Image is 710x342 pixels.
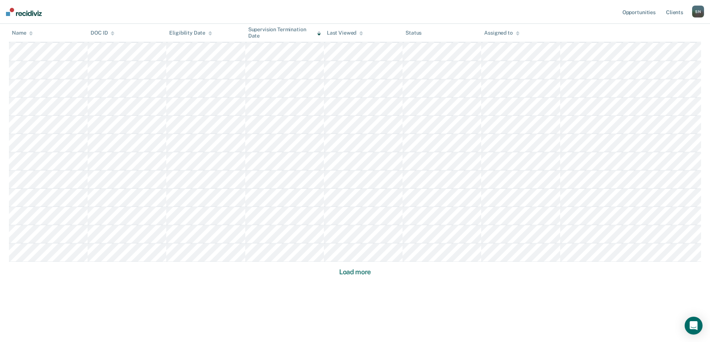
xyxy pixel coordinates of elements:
div: Supervision Termination Date [248,26,321,39]
div: Status [406,30,422,36]
div: S N [692,6,704,17]
div: Last Viewed [327,30,363,36]
div: Eligibility Date [169,30,212,36]
div: DOC ID [91,30,114,36]
div: Open Intercom Messenger [685,317,703,335]
div: Name [12,30,33,36]
img: Recidiviz [6,8,42,16]
div: Assigned to [484,30,519,36]
button: Load more [337,268,373,277]
button: SN [692,6,704,17]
